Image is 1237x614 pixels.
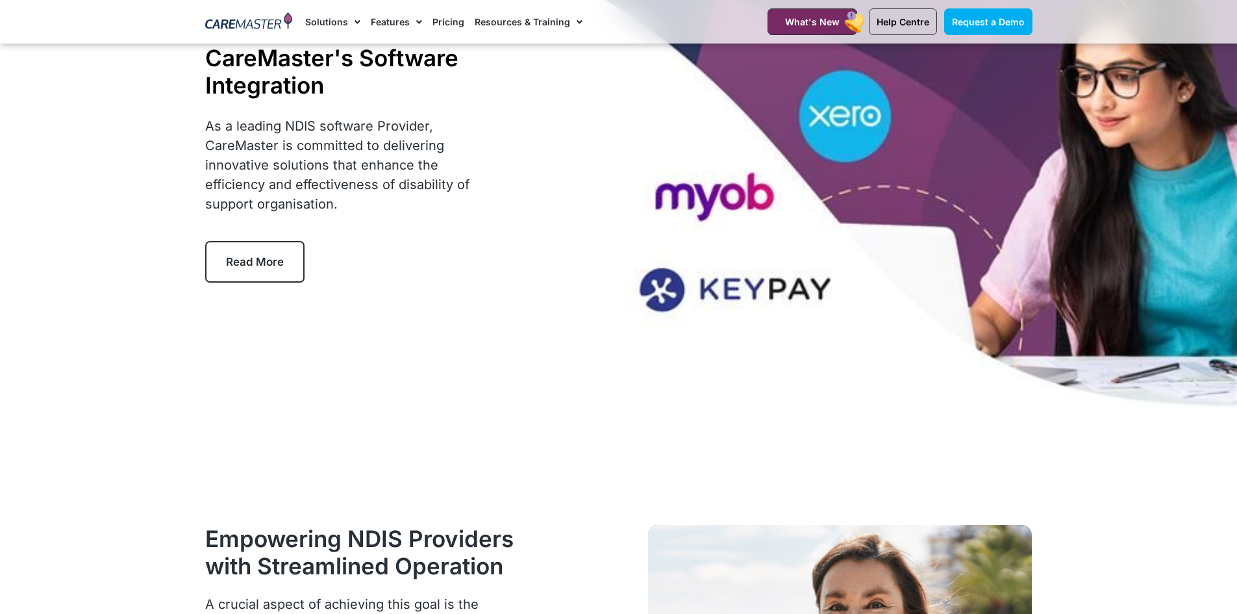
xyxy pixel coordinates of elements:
[952,16,1025,27] span: Request a Demo
[205,12,293,32] img: CareMaster Logo
[768,8,857,35] a: What's New
[205,241,305,283] a: Read More
[226,255,284,268] span: Read More
[877,16,929,27] span: Help Centre
[205,525,539,580] h2: Empowering NDIS Providers with Streamlined Operation
[205,116,486,214] p: As a leading NDIS software Provider, CareMaster is committed to delivering innovative solutions t...
[869,8,937,35] a: Help Centre
[785,16,840,27] span: What's New
[205,44,486,99] h1: CareMaster's Software Integration
[944,8,1032,35] a: Request a Demo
